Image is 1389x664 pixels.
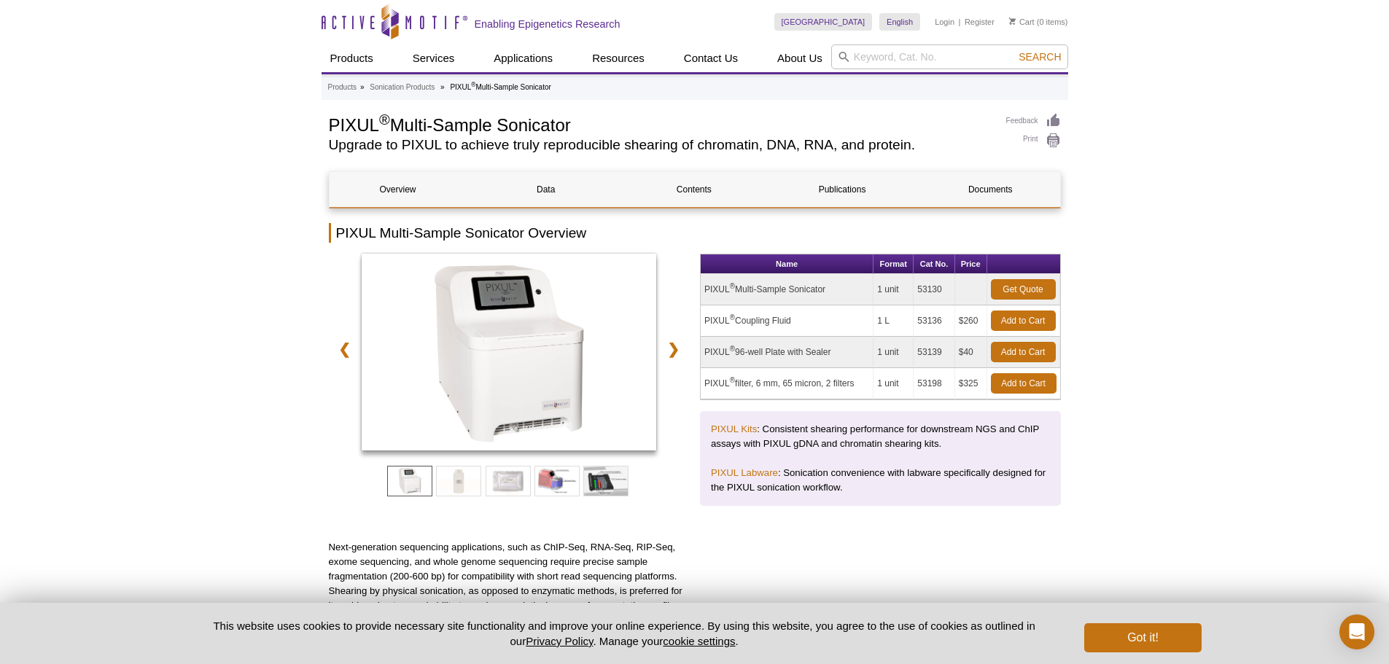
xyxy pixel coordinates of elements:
button: Got it! [1084,623,1201,652]
td: 53130 [914,274,954,305]
a: Get Quote [991,279,1056,300]
sup: ® [730,345,735,353]
a: Contents [626,172,763,207]
button: Search [1014,50,1065,63]
p: This website uses cookies to provide necessary site functionality and improve your online experie... [188,618,1061,649]
a: Documents [922,172,1059,207]
a: Applications [485,44,561,72]
td: 1 unit [874,368,914,399]
a: Data [478,172,615,207]
a: PIXUL Multi-Sample Sonicator [362,254,657,455]
th: Price [955,254,987,274]
td: $260 [955,305,987,337]
a: Products [322,44,382,72]
a: Add to Cart [991,342,1056,362]
a: PIXUL Kits [711,423,757,434]
input: Keyword, Cat. No. [831,44,1068,69]
a: Login [935,17,954,27]
span: Search [1019,51,1061,63]
h2: Enabling Epigenetics Research [475,17,620,31]
a: Sonication Products [370,81,435,94]
a: Add to Cart [991,373,1057,394]
h1: PIXUL Multi-Sample Sonicator [329,113,992,135]
a: Add to Cart [991,310,1056,331]
img: Your Cart [1009,17,1016,25]
a: Contact Us [675,44,747,72]
p: : Sonication convenience with labware specifically designed for the PIXUL sonication workflow. [711,466,1050,495]
td: $325 [955,368,987,399]
td: PIXUL filter, 6 mm, 65 micron, 2 filters [701,368,874,399]
p: : Consistent shearing performance for downstream NGS and ChIP assays with PIXUL gDNA and chromati... [711,422,1050,451]
a: Cart [1009,17,1035,27]
sup: ® [730,313,735,321]
td: 53139 [914,337,954,368]
td: 1 unit [874,337,914,368]
th: Name [701,254,874,274]
img: PIXUL Multi-Sample Sonicator [362,254,657,450]
sup: ® [471,81,475,88]
a: Privacy Policy [526,635,593,647]
a: Register [965,17,995,27]
td: PIXUL Coupling Fluid [701,305,874,337]
td: 1 L [874,305,914,337]
a: Publications [774,172,911,207]
td: PIXUL Multi-Sample Sonicator [701,274,874,305]
a: Print [1006,133,1061,149]
a: English [879,13,920,31]
a: PIXUL Labware [711,467,778,478]
td: PIXUL 96-well Plate with Sealer [701,337,874,368]
li: (0 items) [1009,13,1068,31]
td: 1 unit [874,274,914,305]
th: Format [874,254,914,274]
p: Next-generation sequencing applications, such as ChIP-Seq, RNA-Seq, RIP-Seq, exome sequencing, an... [329,540,690,613]
li: PIXUL Multi-Sample Sonicator [450,83,550,91]
a: Products [328,81,357,94]
li: » [360,83,365,91]
a: [GEOGRAPHIC_DATA] [774,13,873,31]
a: ❮ [329,332,360,366]
a: Overview [330,172,467,207]
sup: ® [730,376,735,384]
td: 53198 [914,368,954,399]
a: Services [404,44,464,72]
button: cookie settings [663,635,735,647]
a: Resources [583,44,653,72]
li: | [959,13,961,31]
a: About Us [769,44,831,72]
td: 53136 [914,305,954,337]
h2: Upgrade to PIXUL to achieve truly reproducible shearing of chromatin, DNA, RNA, and protein. [329,138,992,152]
h2: PIXUL Multi-Sample Sonicator Overview [329,223,1061,243]
li: » [440,83,445,91]
td: $40 [955,337,987,368]
sup: ® [379,112,390,128]
div: Open Intercom Messenger [1339,614,1374,649]
th: Cat No. [914,254,954,274]
a: ❯ [658,332,689,366]
sup: ® [730,282,735,290]
a: Feedback [1006,113,1061,129]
